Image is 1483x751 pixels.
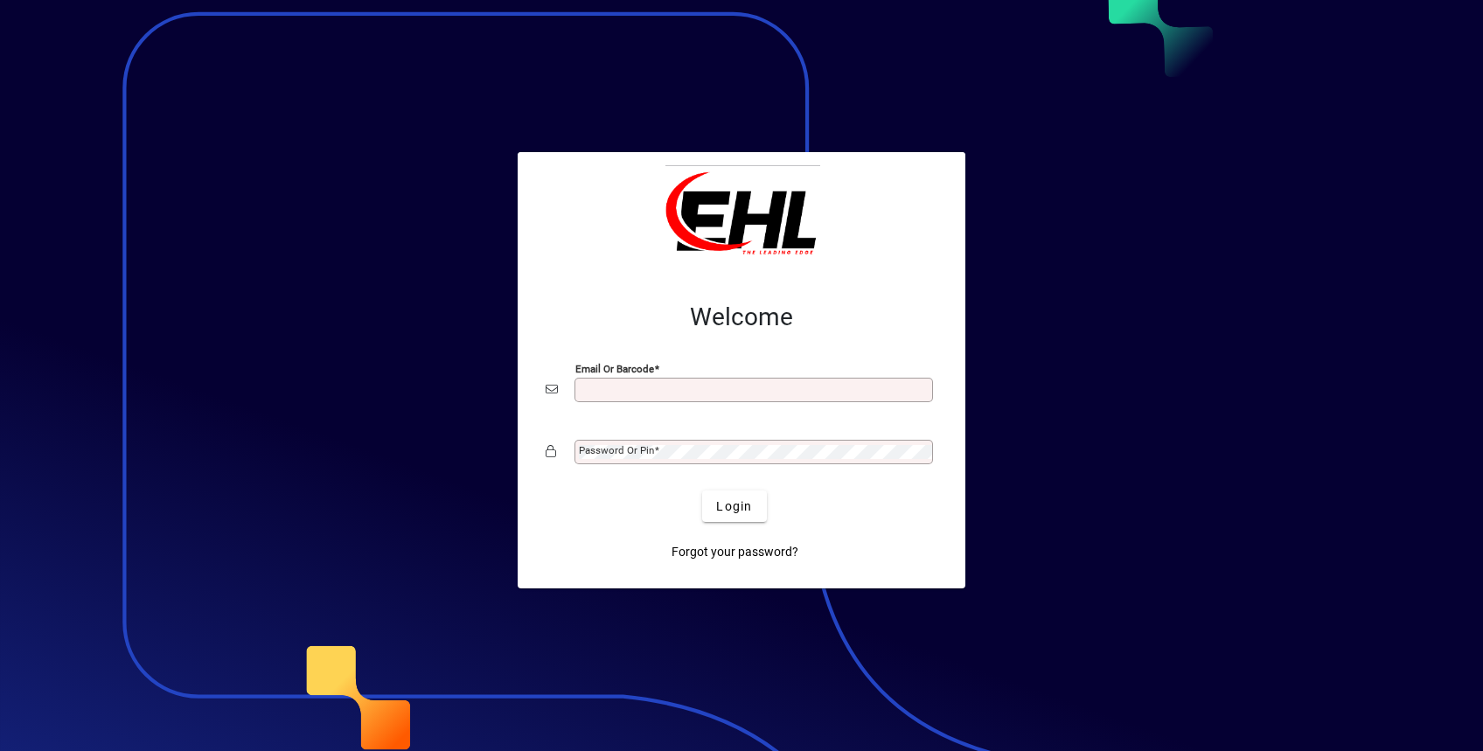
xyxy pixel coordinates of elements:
a: Forgot your password? [665,536,805,567]
mat-label: Password or Pin [579,444,654,456]
span: Login [716,497,752,516]
mat-label: Email or Barcode [575,363,654,375]
h2: Welcome [546,302,937,332]
button: Login [702,490,766,522]
span: Forgot your password? [672,543,798,561]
